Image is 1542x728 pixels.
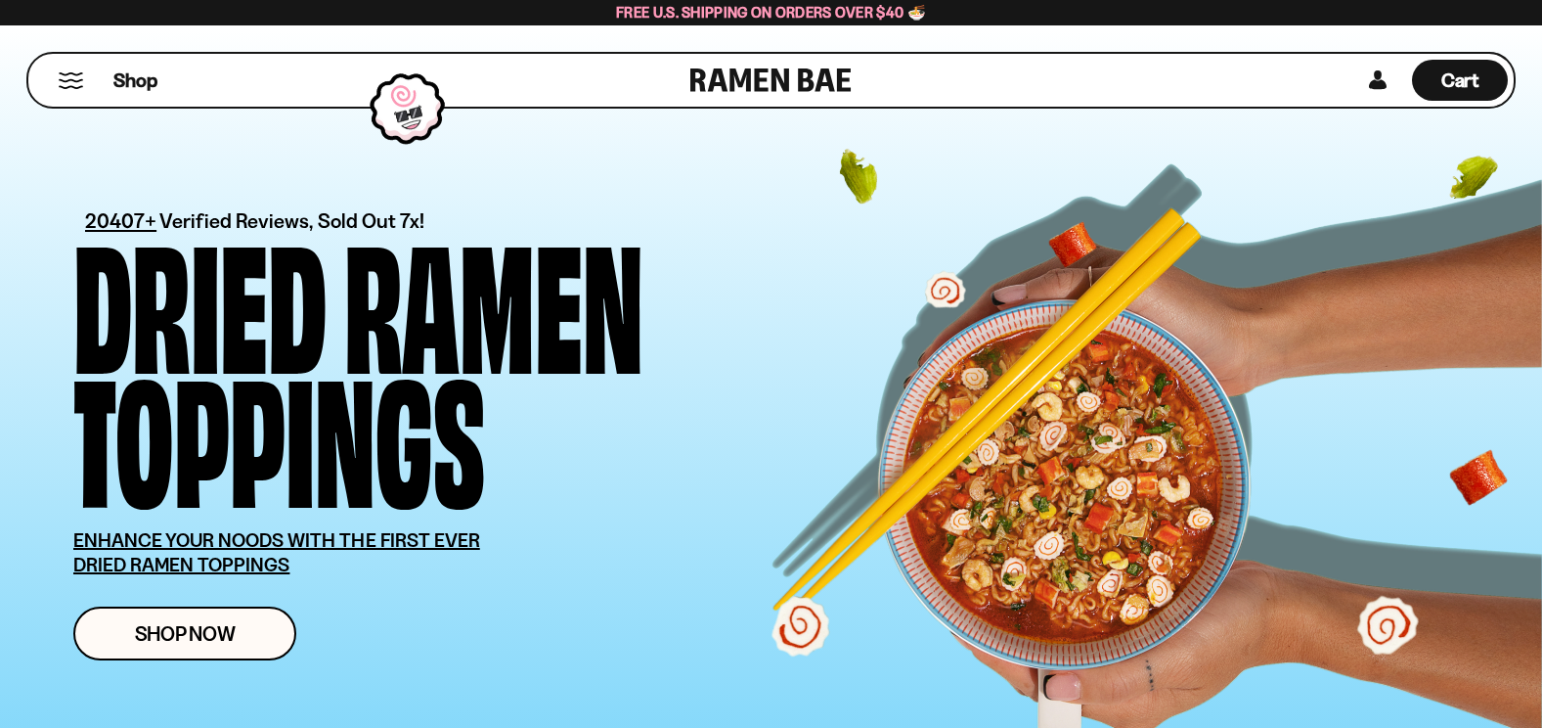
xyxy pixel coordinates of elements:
[73,607,296,660] a: Shop Now
[1441,68,1479,92] span: Cart
[73,528,480,576] u: ENHANCE YOUR NOODS WITH THE FIRST EVER DRIED RAMEN TOPPINGS
[58,72,84,89] button: Mobile Menu Trigger
[73,231,327,365] div: Dried
[113,68,157,94] span: Shop
[113,60,157,101] a: Shop
[73,365,485,499] div: Toppings
[616,3,926,22] span: Free U.S. Shipping on Orders over $40 🍜
[135,623,236,644] span: Shop Now
[1412,54,1508,107] div: Cart
[344,231,643,365] div: Ramen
